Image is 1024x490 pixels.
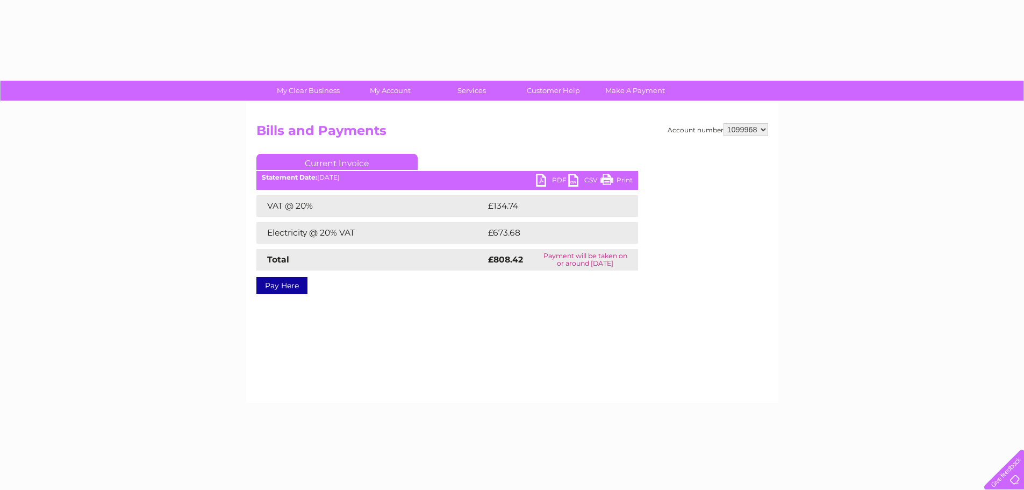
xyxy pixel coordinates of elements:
strong: Total [267,254,289,265]
b: Statement Date: [262,173,317,181]
a: PDF [536,174,568,189]
strong: £808.42 [488,254,523,265]
td: Electricity @ 20% VAT [256,222,485,244]
a: Customer Help [509,81,598,101]
td: £673.68 [485,222,619,244]
a: Make A Payment [591,81,679,101]
a: My Clear Business [264,81,353,101]
a: My Account [346,81,434,101]
h2: Bills and Payments [256,123,768,144]
a: Pay Here [256,277,307,294]
a: Current Invoice [256,154,418,170]
div: Account number [668,123,768,136]
td: VAT @ 20% [256,195,485,217]
a: CSV [568,174,600,189]
td: Payment will be taken on or around [DATE] [533,249,638,271]
a: Print [600,174,633,189]
div: [DATE] [256,174,638,181]
a: Services [427,81,516,101]
td: £134.74 [485,195,618,217]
